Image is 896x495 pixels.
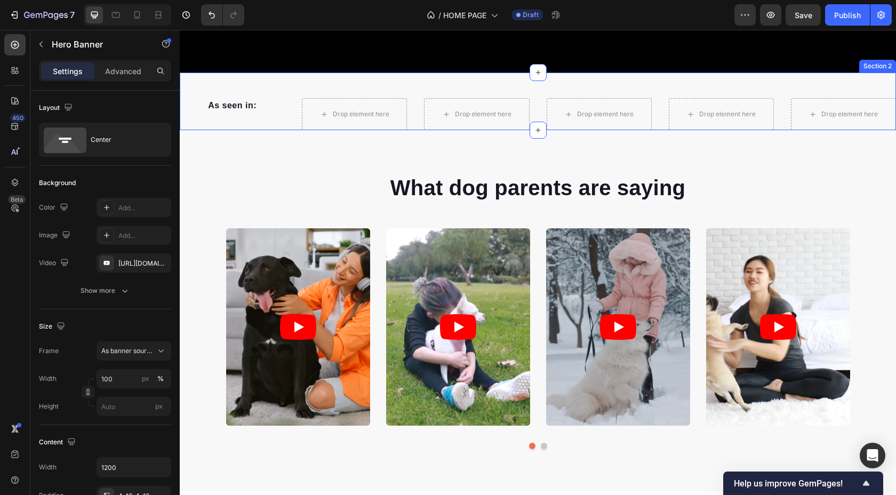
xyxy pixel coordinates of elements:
div: Content [39,435,78,450]
p: Advanced [105,66,141,77]
button: Show survey - Help us improve GemPages! [734,477,873,490]
label: Frame [39,346,59,356]
div: Undo/Redo [201,4,244,26]
p: Hero Banner [52,38,142,51]
div: Color [39,201,70,215]
div: Drop element here [642,80,698,89]
div: Drop element here [275,80,332,89]
button: Dot [349,413,356,419]
div: Background [39,178,76,188]
span: Help us improve GemPages! [734,478,860,489]
button: px [154,372,167,385]
button: 7 [4,4,79,26]
input: px [97,397,171,416]
button: Play [100,284,137,310]
span: As banner source [101,346,154,356]
div: px [142,374,149,384]
div: Drop element here [519,80,576,89]
p: What dog parents are saying [47,144,669,172]
div: 450 [10,114,26,122]
div: Add... [118,231,169,241]
div: Width [39,462,57,472]
button: Save [786,4,821,26]
div: Beta [8,195,26,204]
div: Add... [118,203,169,213]
label: Width [39,374,57,384]
div: Open Intercom Messenger [860,443,885,468]
input: Auto [97,458,171,477]
div: % [157,374,164,384]
p: 7 [70,9,75,21]
div: Layout [39,101,75,115]
button: Play [260,284,297,310]
div: Drop element here [397,80,454,89]
button: Show more [39,281,171,300]
button: Play [580,284,617,310]
div: [URL][DOMAIN_NAME] [118,259,169,268]
button: Play [420,284,457,310]
button: Publish [825,4,870,26]
span: / [438,10,441,21]
p: Settings [53,66,83,77]
label: Height [39,402,59,411]
div: Publish [834,10,861,21]
div: Section 2 [682,31,714,41]
button: As banner source [97,341,171,361]
iframe: Design area [180,30,896,495]
div: Video [39,256,71,270]
span: Save [795,11,812,20]
button: Dot [361,413,367,419]
input: px% [97,369,171,388]
span: px [155,402,163,410]
div: Show more [81,285,130,296]
span: Draft [523,10,539,20]
span: HOME PAGE [443,10,486,21]
div: Image [39,228,73,243]
div: Center [91,127,156,152]
button: % [139,372,152,385]
div: Size [39,320,67,334]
